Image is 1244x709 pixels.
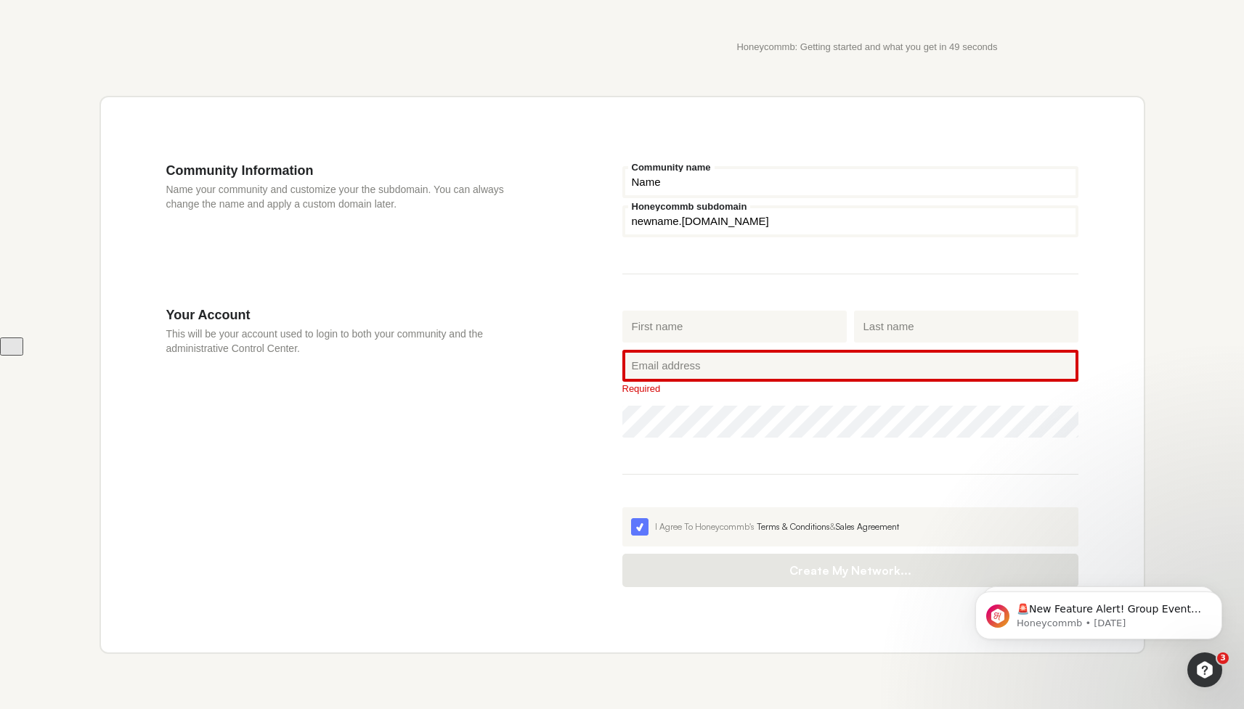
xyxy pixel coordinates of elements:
div: Required [622,384,1078,393]
input: Last name [854,311,1078,343]
a: Terms & Conditions [757,521,830,532]
iframe: Intercom live chat [1187,652,1222,687]
a: Sales Agreement [836,521,899,532]
button: Create My Network... [622,554,1078,587]
iframe: Intercom notifications message [954,561,1244,670]
input: First name [622,311,847,343]
span: Create My Network... [637,563,1064,578]
div: I Agree To Honeycommb's & [655,520,1070,533]
label: Community name [628,163,715,172]
label: Honeycommb subdomain [628,202,751,211]
span: 3 [1217,652,1229,664]
input: Community name [622,166,1078,198]
input: Email address [622,350,1078,382]
input: your-subdomain.honeycommb.com [622,205,1078,237]
p: This will be your account used to login to both your community and the administrative Control Cen... [166,327,535,356]
h3: Your Account [166,307,535,323]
